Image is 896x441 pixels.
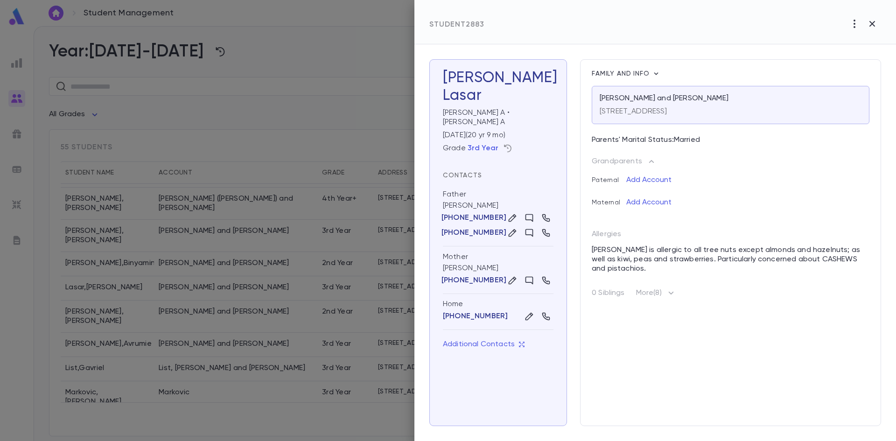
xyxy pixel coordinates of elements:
[626,195,672,210] button: Add Account
[443,144,498,153] div: Grade
[443,336,525,353] button: Additional Contacts
[592,230,869,243] p: Allergies
[441,228,506,238] p: [PHONE_NUMBER]
[592,157,642,166] p: Grandparents
[443,228,505,238] button: [PHONE_NUMBER]
[439,127,553,140] div: [DATE] ( 20 yr 9 mo )
[592,135,869,147] p: Parents' Marital Status: Married
[439,105,553,127] div: [PERSON_NAME] A • [PERSON_NAME] A
[443,87,553,105] div: Lasar
[443,340,525,349] p: Additional Contacts
[443,312,508,321] button: [PHONE_NUMBER]
[443,213,505,223] button: [PHONE_NUMBER]
[443,246,553,294] div: [PERSON_NAME]
[600,94,728,103] p: [PERSON_NAME] and [PERSON_NAME]
[592,191,626,206] p: Maternal
[636,287,677,302] p: More (8)
[468,144,498,153] button: 3rd Year
[441,213,506,223] p: [PHONE_NUMBER]
[443,172,482,179] span: Contacts
[429,21,484,28] span: Student 2883
[443,252,468,262] div: Mother
[443,300,553,309] div: Home
[443,276,505,285] button: [PHONE_NUMBER]
[592,169,626,184] p: Paternal
[626,173,672,188] button: Add Account
[443,184,553,246] div: [PERSON_NAME]
[592,70,651,77] span: Family and info
[443,69,553,105] h3: [PERSON_NAME]
[441,276,506,285] p: [PHONE_NUMBER]
[586,243,869,276] p: [PERSON_NAME] is allergic to all tree nuts except almonds and hazelnuts; as well as kiwi, peas an...
[592,288,625,301] p: 0 Siblings
[592,154,656,169] button: Grandparents
[443,189,466,199] div: Father
[600,107,667,116] p: [STREET_ADDRESS]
